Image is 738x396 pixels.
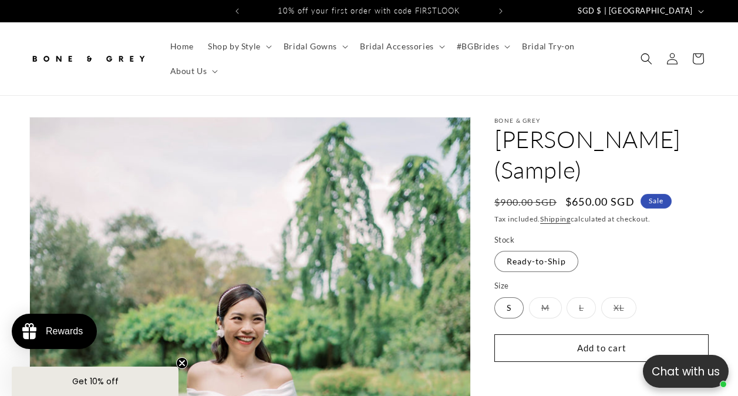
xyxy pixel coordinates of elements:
[72,375,119,387] span: Get 10% off
[494,124,709,185] h1: [PERSON_NAME] (Sample)
[529,297,562,318] label: M
[494,297,524,318] label: S
[163,34,201,59] a: Home
[277,34,353,59] summary: Bridal Gowns
[633,46,659,72] summary: Search
[353,34,450,59] summary: Bridal Accessories
[208,41,261,52] span: Shop by Style
[565,194,635,210] span: $650.00 SGD
[540,214,571,223] a: Shipping
[494,334,709,362] button: Add to cart
[494,213,709,225] div: Tax included. calculated at checkout.
[641,194,672,209] span: Sale
[515,34,582,59] a: Bridal Try-on
[170,66,207,76] span: About Us
[601,297,636,318] label: XL
[201,34,277,59] summary: Shop by Style
[450,34,515,59] summary: #BGBrides
[494,117,709,124] p: Bone & Grey
[578,5,693,17] span: SGD $ | [GEOGRAPHIC_DATA]
[29,46,147,72] img: Bone and Grey Bridal
[522,41,575,52] span: Bridal Try-on
[170,41,194,52] span: Home
[567,297,596,318] label: L
[46,326,83,337] div: Rewards
[12,367,178,396] div: Get 10% offClose teaser
[494,251,578,272] label: Ready-to-Ship
[457,41,499,52] span: #BGBrides
[643,363,729,380] p: Chat with us
[494,280,510,292] legend: Size
[25,42,151,76] a: Bone and Grey Bridal
[494,234,515,246] legend: Stock
[278,6,460,15] span: 10% off your first order with code FIRSTLOOK
[284,41,337,52] span: Bridal Gowns
[643,355,729,388] button: Open chatbox
[360,41,434,52] span: Bridal Accessories
[163,59,223,83] summary: About Us
[176,357,188,369] button: Close teaser
[494,195,557,209] s: $900.00 SGD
